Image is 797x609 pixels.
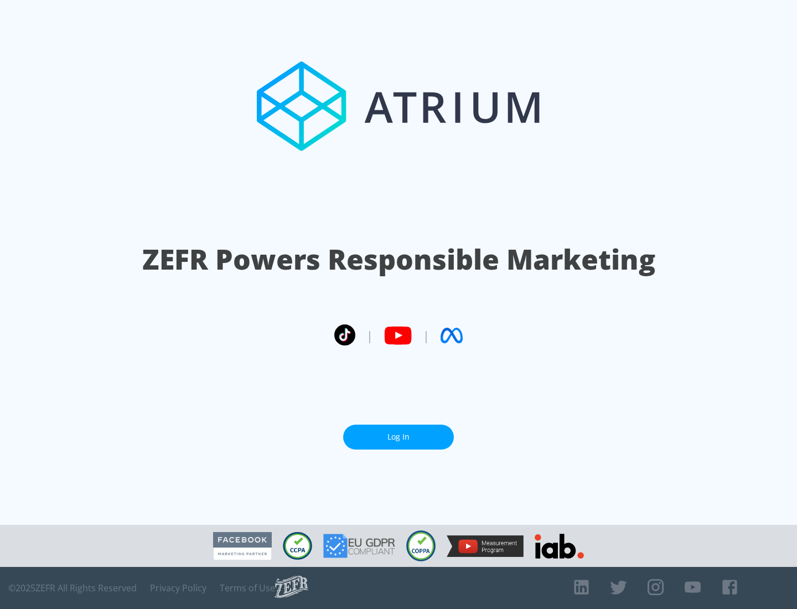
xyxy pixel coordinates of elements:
span: © 2025 ZEFR All Rights Reserved [8,582,137,593]
span: | [423,327,429,344]
a: Terms of Use [220,582,275,593]
a: Privacy Policy [150,582,206,593]
img: Facebook Marketing Partner [213,532,272,560]
span: | [366,327,373,344]
img: COPPA Compliant [406,530,436,561]
a: Log In [343,425,454,450]
img: IAB [535,534,584,559]
img: YouTube Measurement Program [447,535,524,557]
h1: ZEFR Powers Responsible Marketing [142,240,655,278]
img: CCPA Compliant [283,532,312,560]
img: GDPR Compliant [323,534,395,558]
